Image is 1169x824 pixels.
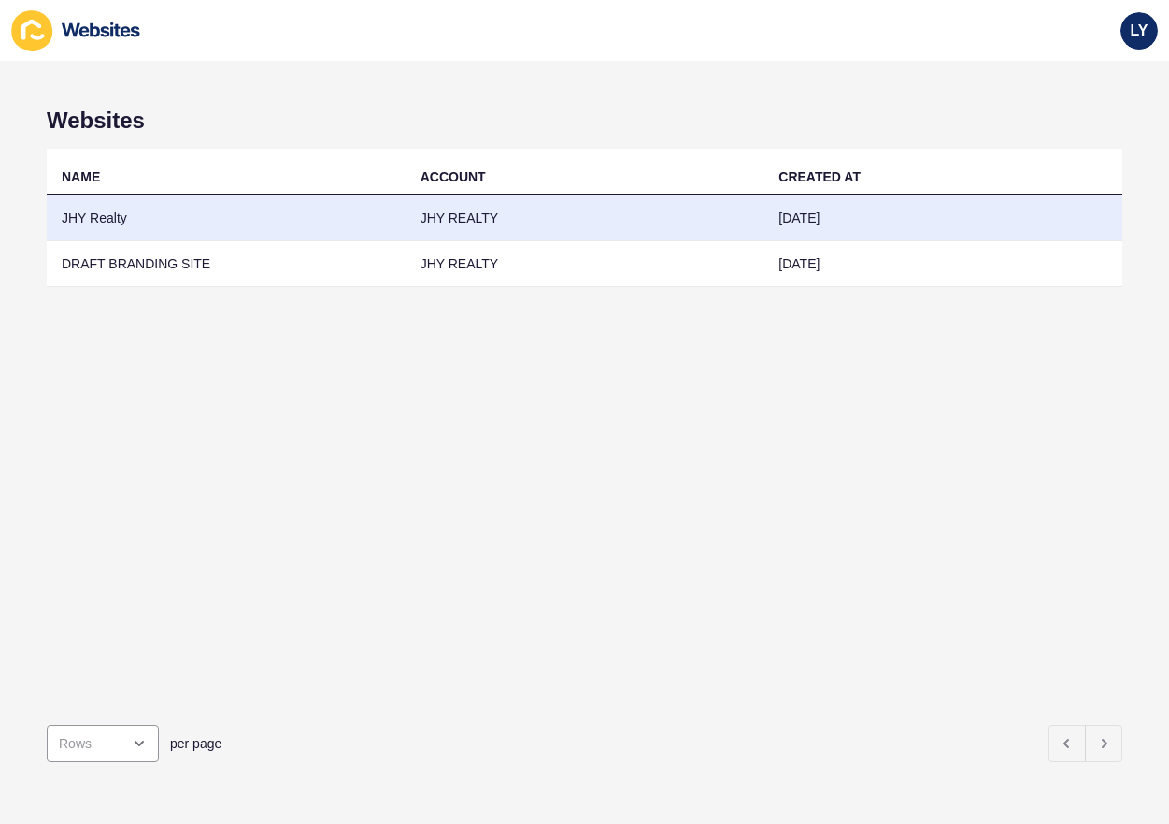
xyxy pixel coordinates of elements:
td: JHY REALTY [406,195,764,241]
td: JHY REALTY [406,241,764,287]
td: JHY Realty [47,195,406,241]
span: per page [170,734,221,753]
span: LY [1131,22,1148,40]
div: ACCOUNT [421,167,486,186]
div: CREATED AT [778,167,861,186]
h1: Websites [47,108,1122,134]
td: [DATE] [763,195,1122,241]
td: DRAFT BRANDING SITE [47,241,406,287]
div: open menu [47,725,159,762]
td: [DATE] [763,241,1122,287]
div: NAME [62,167,100,186]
